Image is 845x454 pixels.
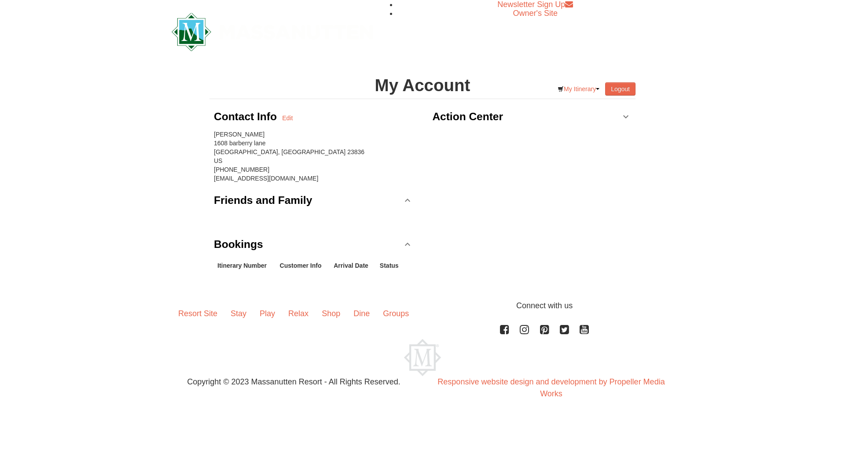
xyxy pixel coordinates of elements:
button: Logout [605,82,636,96]
a: My Itinerary [552,82,605,96]
a: Action Center [432,103,631,130]
h3: Action Center [432,108,503,125]
h3: Friends and Family [214,192,312,209]
a: Dine [347,300,376,327]
img: Massanutten Resort Logo [404,339,441,376]
a: Friends and Family [214,187,413,214]
a: Stay [224,300,253,327]
img: Massanutten Resort Logo [172,13,373,51]
a: Responsive website design and development by Propeller Media Works [437,377,665,398]
a: Massanutten Resort [172,20,373,41]
h1: My Account [209,77,636,94]
a: Relax [282,300,315,327]
h3: Bookings [214,236,263,253]
th: Arrival Date [330,258,376,273]
th: Status [376,258,405,273]
a: Groups [376,300,415,327]
div: [PERSON_NAME] 1608 barberry lane [GEOGRAPHIC_DATA], [GEOGRAPHIC_DATA] 23836 US [PHONE_NUMBER] [EM... [214,130,413,183]
a: Play [253,300,282,327]
a: Owner's Site [513,9,558,18]
p: Connect with us [172,300,673,312]
th: Customer Info [276,258,331,273]
a: Shop [315,300,347,327]
h3: Contact Info [214,108,282,125]
p: Copyright © 2023 Massanutten Resort - All Rights Reserved. [165,376,422,388]
a: Resort Site [172,300,224,327]
th: Itinerary Number [214,258,276,273]
a: Edit [282,114,293,122]
a: Bookings [214,231,413,258]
